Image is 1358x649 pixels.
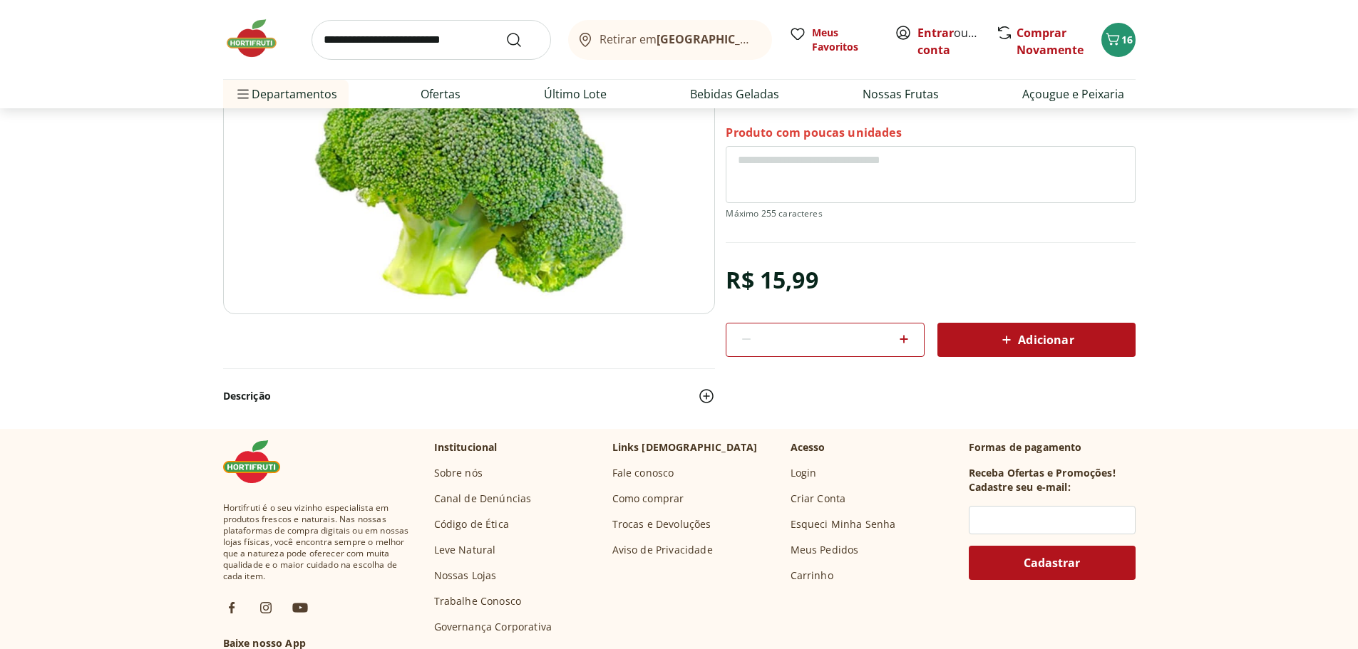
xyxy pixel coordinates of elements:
a: Trabalhe Conosco [434,594,522,608]
img: Hortifruti [223,440,294,483]
a: Açougue e Peixaria [1022,85,1124,103]
p: Links [DEMOGRAPHIC_DATA] [612,440,758,455]
span: Retirar em [600,33,757,46]
div: R$ 15,99 [726,260,818,300]
a: Criar Conta [791,492,846,506]
span: Hortifruti é o seu vizinho especialista em produtos frescos e naturais. Nas nossas plataformas de... [223,502,411,582]
b: [GEOGRAPHIC_DATA]/[GEOGRAPHIC_DATA] [657,31,897,47]
button: Retirar em[GEOGRAPHIC_DATA]/[GEOGRAPHIC_DATA] [568,20,772,60]
button: Descrição [223,380,715,412]
span: 16 [1121,33,1133,46]
a: Leve Natural [434,543,496,557]
button: Cadastrar [969,546,1136,580]
button: Adicionar [937,323,1136,357]
a: Código de Ética [434,517,509,531]
a: Canal de Denúncias [434,492,532,506]
a: Bebidas Geladas [690,85,779,103]
img: ytb [292,599,309,616]
h3: Cadastre seu e-mail: [969,480,1071,494]
a: Login [791,466,817,480]
a: Ofertas [421,85,461,103]
span: Cadastrar [1024,557,1080,568]
a: Aviso de Privacidade [612,543,713,557]
a: Carrinho [791,568,833,583]
a: Criar conta [917,25,996,58]
p: Produto com poucas unidades [726,125,901,140]
span: Meus Favoritos [812,26,878,54]
a: Meus Pedidos [791,543,859,557]
a: Meus Favoritos [789,26,878,54]
button: Menu [235,77,252,111]
img: fb [223,599,240,616]
a: Governança Corporativa [434,620,552,634]
button: Carrinho [1101,23,1136,57]
img: Hortifruti [223,17,294,60]
input: search [312,20,551,60]
a: Como comprar [612,492,684,506]
a: Nossas Frutas [863,85,939,103]
span: Departamentos [235,77,337,111]
button: Submit Search [505,31,540,48]
a: Sobre nós [434,466,483,480]
a: Nossas Lojas [434,568,497,583]
img: ig [257,599,274,616]
a: Entrar [917,25,954,41]
h3: Receba Ofertas e Promoções! [969,466,1116,480]
p: Institucional [434,440,498,455]
a: Trocas e Devoluções [612,517,711,531]
a: Esqueci Minha Senha [791,517,896,531]
a: Fale conosco [612,466,674,480]
a: Comprar Novamente [1017,25,1084,58]
span: Adicionar [998,331,1074,348]
p: Acesso [791,440,825,455]
p: Formas de pagamento [969,440,1136,455]
a: Último Lote [544,85,607,103]
span: ou [917,24,981,58]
